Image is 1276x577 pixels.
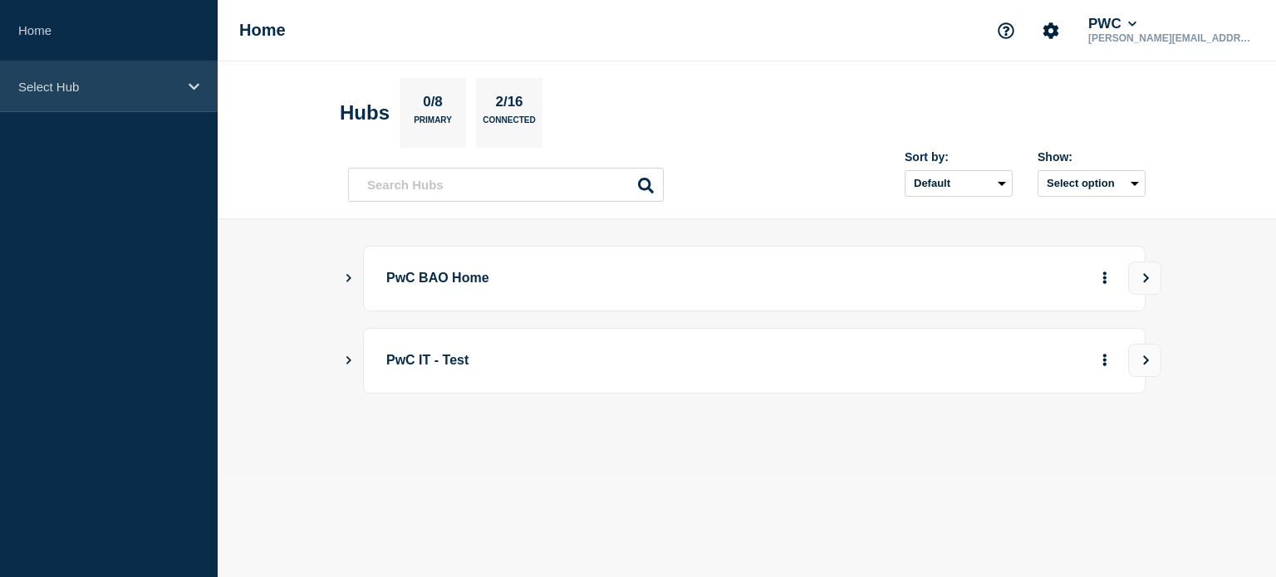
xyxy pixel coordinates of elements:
[239,21,286,40] h1: Home
[483,115,535,133] p: Connected
[340,101,390,125] h2: Hubs
[905,150,1013,164] div: Sort by:
[386,263,846,294] p: PwC BAO Home
[417,94,449,115] p: 0/8
[1094,345,1116,376] button: More actions
[386,345,846,376] p: PwC IT - Test
[1038,170,1146,197] button: Select option
[1038,150,1146,164] div: Show:
[1085,32,1258,44] p: [PERSON_NAME][EMAIL_ADDRESS][PERSON_NAME][DOMAIN_NAME]
[905,170,1013,197] select: Sort by
[414,115,452,133] p: Primary
[989,13,1023,48] button: Support
[1033,13,1068,48] button: Account settings
[345,272,353,285] button: Show Connected Hubs
[489,94,529,115] p: 2/16
[1128,344,1161,377] button: View
[1085,16,1140,32] button: PWC
[1128,262,1161,295] button: View
[18,80,178,94] p: Select Hub
[1094,263,1116,294] button: More actions
[345,355,353,367] button: Show Connected Hubs
[348,168,664,202] input: Search Hubs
